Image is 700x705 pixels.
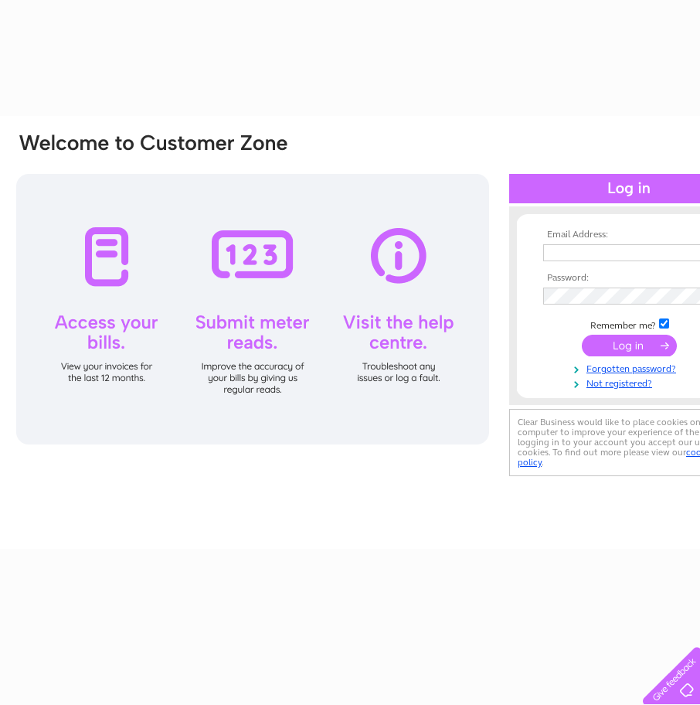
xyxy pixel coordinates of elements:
input: Submit [582,335,677,356]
